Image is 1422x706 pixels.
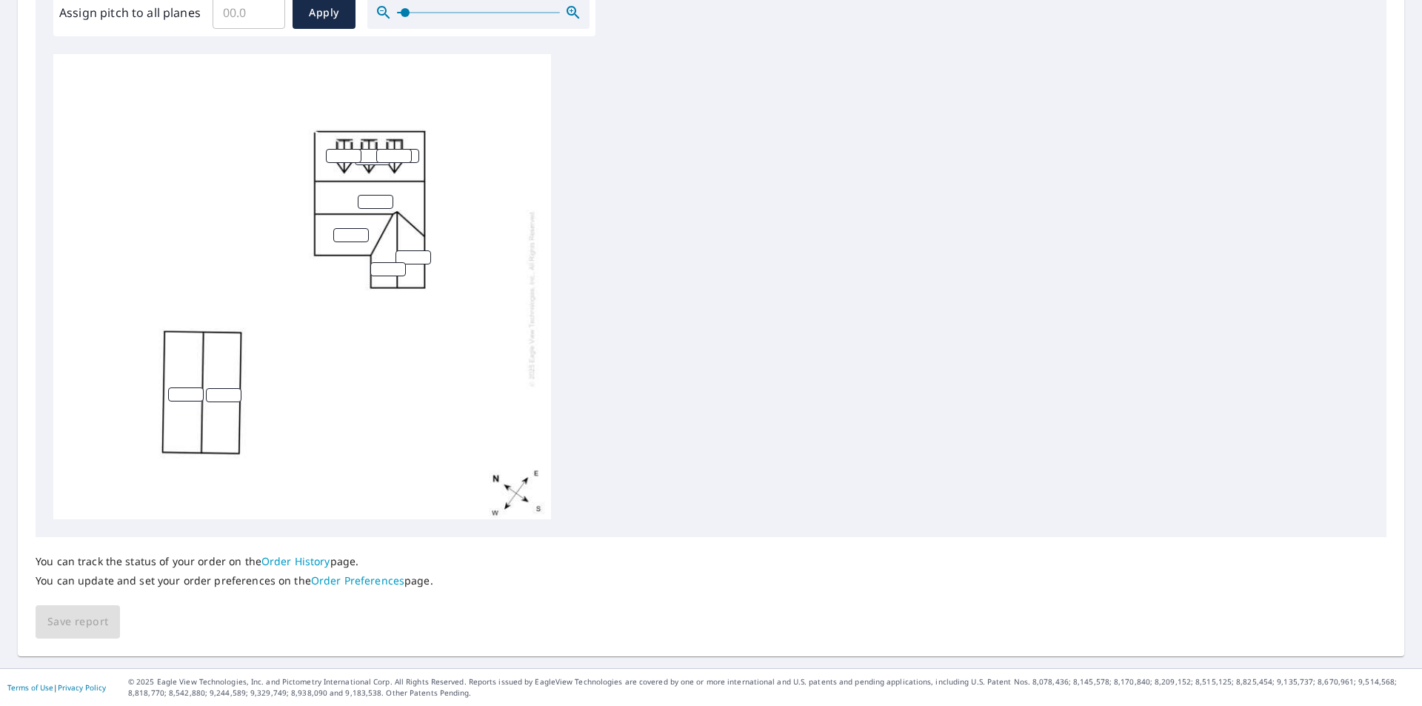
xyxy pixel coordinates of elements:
p: You can update and set your order preferences on the page. [36,574,433,587]
p: You can track the status of your order on the page. [36,555,433,568]
a: Order History [261,554,330,568]
a: Terms of Use [7,682,53,693]
p: | [7,683,106,692]
label: Assign pitch to all planes [59,4,201,21]
a: Privacy Policy [58,682,106,693]
a: Order Preferences [311,573,404,587]
span: Apply [304,4,344,22]
p: © 2025 Eagle View Technologies, Inc. and Pictometry International Corp. All Rights Reserved. Repo... [128,676,1415,699]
